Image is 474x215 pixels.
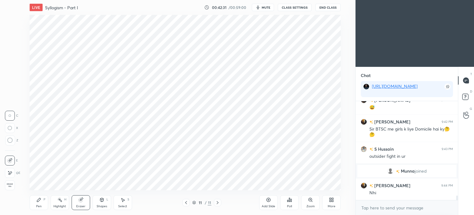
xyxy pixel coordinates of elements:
div: Poll [287,205,292,208]
div: 😅 [369,105,453,111]
div: X [5,123,18,133]
div: LIVE [30,4,43,11]
span: Munna [401,169,415,174]
div: / [205,201,206,204]
div: C [5,111,18,121]
div: Sir BTSC me girls k liye Domicile hai ky🤔🤔 [369,126,453,138]
img: no-rating-badge.077c3623.svg [396,170,400,173]
div: grid [356,101,458,200]
div: Select [118,205,127,208]
span: joined [415,169,427,174]
div: E [5,156,18,166]
img: f0afbd6cb7a84a0ab230e566e21e1bbf.jpg [361,183,367,189]
div: 9:43 PM [442,147,453,151]
div: P [44,198,45,201]
div: S [127,198,129,201]
button: CLASS SETTINGS [278,4,312,11]
div: 9:42 PM [442,120,453,124]
img: 6ec543c3ec9c4428aa04ab86c63f5a1b.jpg [361,146,367,152]
img: no-rating-badge.077c3623.svg [369,120,373,124]
div: 9:44 PM [441,184,453,187]
h6: [PERSON_NAME] [373,182,410,189]
img: no-rating-badge.077c3623.svg [369,184,373,187]
div: H [64,198,66,201]
p: D [470,89,472,94]
p: T [470,72,472,76]
h6: S Hussain [373,146,394,152]
a: [URL][DOMAIN_NAME] [372,83,418,89]
div: 11 [208,200,211,205]
img: no-rating-badge.077c3623.svg [369,148,373,151]
img: f0afbd6cb7a84a0ab230e566e21e1bbf.jpg [361,119,367,125]
div: Highlight [53,205,66,208]
div: Z [5,135,18,145]
span: mute [262,5,270,10]
img: a66458c536b8458bbb59fb65c32c454b.jpg [363,84,369,90]
div: L [106,198,108,201]
div: 11 [197,201,203,204]
div: Zoom [306,205,315,208]
div: Eraser [76,205,85,208]
button: mute [252,4,274,11]
button: End Class [315,4,341,11]
p: G [470,106,472,111]
div: Add Slide [262,205,275,208]
span: Erase all [5,183,15,187]
div: Shapes [97,205,107,208]
div: E [5,168,20,178]
div: Pen [36,205,42,208]
h6: [PERSON_NAME] [373,118,410,125]
h4: Syllogism - Part I [45,5,78,11]
p: Chat [356,67,376,84]
img: default.png [387,168,393,174]
div: outsider fight in ur [369,153,453,160]
div: Nhi [369,190,453,196]
div: More [328,205,335,208]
